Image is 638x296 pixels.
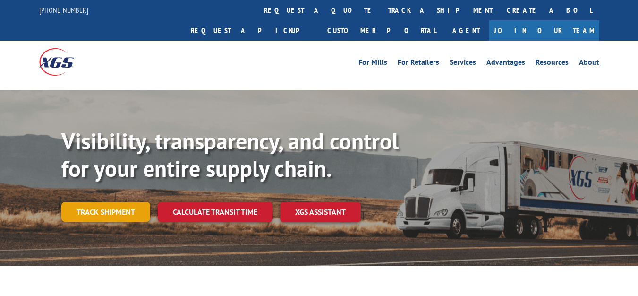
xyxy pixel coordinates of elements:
[489,20,599,41] a: Join Our Team
[158,202,272,222] a: Calculate transit time
[443,20,489,41] a: Agent
[61,126,399,183] b: Visibility, transparency, and control for your entire supply chain.
[358,59,387,69] a: For Mills
[486,59,525,69] a: Advantages
[536,59,569,69] a: Resources
[39,5,88,15] a: [PHONE_NUMBER]
[184,20,320,41] a: Request a pickup
[320,20,443,41] a: Customer Portal
[398,59,439,69] a: For Retailers
[61,202,150,222] a: Track shipment
[450,59,476,69] a: Services
[280,202,361,222] a: XGS ASSISTANT
[579,59,599,69] a: About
